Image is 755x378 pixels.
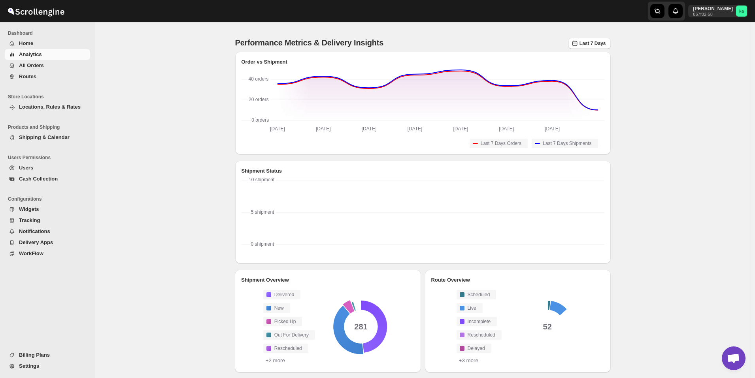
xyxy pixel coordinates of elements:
span: Widgets [19,206,39,212]
text: [DATE] [407,126,422,132]
text: 0 orders [251,117,269,123]
h2: Order vs Shipment [242,58,604,66]
span: Rescheduled [274,345,302,352]
button: Widgets [5,204,90,215]
span: Notifications [19,228,50,234]
button: Locations, Rules & Rates [5,102,90,113]
text: [DATE] [270,126,285,132]
span: Picked Up [274,318,296,325]
span: Last 7 Days Shipments [543,140,591,147]
text: [DATE] [545,126,560,132]
button: WorkFlow [5,248,90,259]
h2: Route Overview [431,276,604,284]
span: khaled alrashidi [736,6,747,17]
h2: Shipment Overview [241,276,414,284]
text: [DATE] [315,126,330,132]
span: Out For Delivery [274,332,309,338]
button: Incomplete [457,317,497,326]
span: Scheduled [468,291,490,298]
span: Products and Shipping [8,124,91,130]
button: Cash Collection [5,173,90,184]
p: 867f02-58 [693,12,733,17]
svg: No Data Here Yet [242,178,604,251]
span: Billing Plans [19,352,50,358]
h2: Shipment Status [242,167,604,175]
span: Settings [19,363,39,369]
button: Settings [5,361,90,372]
button: Billing Plans [5,350,90,361]
span: Shipping & Calendar [19,134,70,140]
button: User menu [688,5,748,17]
button: Home [5,38,90,49]
span: Cash Collection [19,176,58,182]
span: Locations, Rules & Rates [19,104,81,110]
span: Delivered [274,291,294,298]
text: 40 orders [248,76,268,82]
span: Tracking [19,217,40,223]
button: Picked Up [263,317,302,326]
button: Delivery Apps [5,237,90,248]
button: Tracking [5,215,90,226]
img: ScrollEngine [6,1,66,21]
span: Rescheduled [468,332,495,338]
button: Live [457,303,483,313]
span: Delivery Apps [19,239,53,245]
text: ka [739,9,744,13]
text: 0 shipment [251,241,274,247]
p: Performance Metrics & Delivery Insights [235,38,384,50]
button: Analytics [5,49,90,60]
span: Store Locations [8,94,91,100]
button: Last 7 Days Shipments [532,139,598,148]
button: Rescheduled [263,344,308,353]
button: Rescheduled [457,330,502,340]
span: Incomplete [468,318,491,325]
p: [PERSON_NAME] [693,6,733,12]
text: [DATE] [361,126,376,132]
button: Last 7 Days Orders [470,139,528,148]
a: Open chat [722,346,746,370]
span: WorkFlow [19,250,43,256]
span: All Orders [19,62,44,68]
span: New [274,305,284,311]
button: Scheduled [457,290,496,299]
button: Delayed [457,344,491,353]
span: Home [19,40,33,46]
span: Delayed [468,345,485,352]
span: Analytics [19,51,42,57]
button: +3 more [457,357,481,364]
span: Users [19,165,33,171]
span: Routes [19,73,36,79]
span: Dashboard [8,30,91,36]
button: Last 7 Days [568,38,611,49]
button: Routes [5,71,90,82]
span: Users Permissions [8,154,91,161]
button: Out For Delivery [263,330,315,340]
text: 20 orders [249,97,269,102]
text: 5 shipment [251,209,274,215]
text: [DATE] [499,126,514,132]
button: Users [5,162,90,173]
button: All Orders [5,60,90,71]
span: Live [468,305,476,311]
span: Last 7 Days Orders [481,140,521,147]
span: Configurations [8,196,91,202]
button: New [263,303,290,313]
button: Notifications [5,226,90,237]
button: Shipping & Calendar [5,132,90,143]
button: +2 more [263,357,287,364]
span: Last 7 Days [579,41,606,46]
text: 10 shipment [249,177,275,182]
text: [DATE] [453,126,468,132]
button: Delivered [263,290,301,299]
